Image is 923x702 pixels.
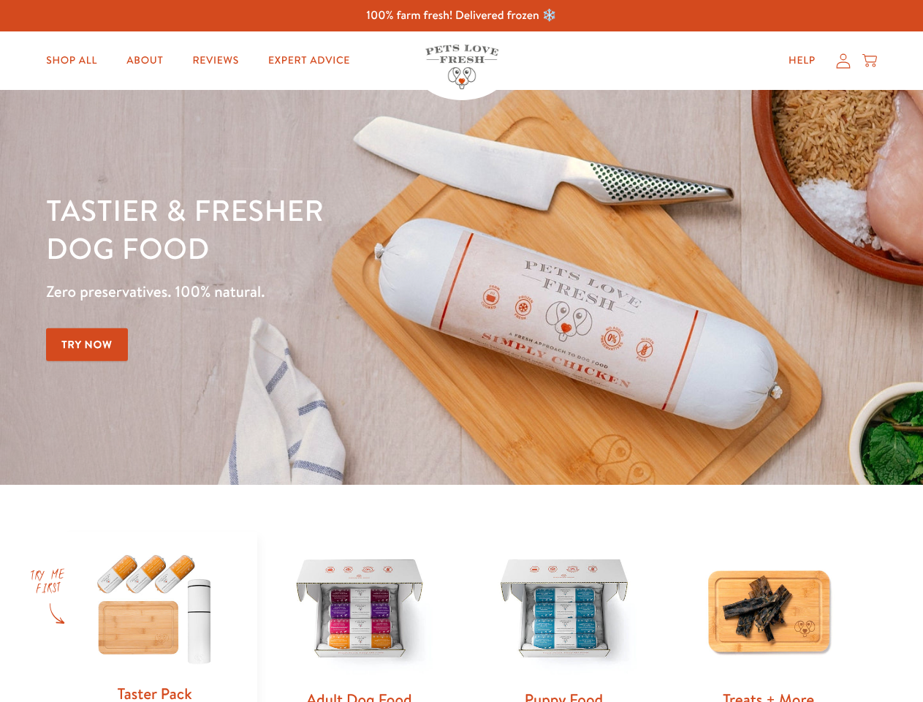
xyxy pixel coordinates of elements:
a: Reviews [181,46,250,75]
a: Help [777,46,827,75]
p: Zero preservatives. 100% natural. [46,279,600,305]
h1: Tastier & fresher dog food [46,191,600,267]
a: Try Now [46,328,128,361]
a: Shop All [34,46,109,75]
img: Pets Love Fresh [425,45,498,89]
a: About [115,46,175,75]
a: Expert Advice [257,46,362,75]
